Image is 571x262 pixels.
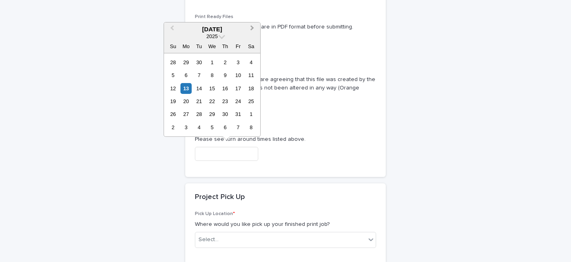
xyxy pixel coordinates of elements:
div: Choose Wednesday, October 22nd, 2025 [207,96,217,107]
div: Mo [180,41,191,52]
button: Next Month [247,23,259,36]
div: Choose Saturday, October 11th, 2025 [246,70,257,81]
div: Choose Friday, November 7th, 2025 [233,122,243,133]
div: Choose Monday, October 20th, 2025 [180,96,191,107]
div: We [207,41,217,52]
div: Choose Wednesday, October 29th, 2025 [207,109,217,120]
div: Choose Tuesday, September 30th, 2025 [194,57,205,68]
div: Choose Friday, October 3rd, 2025 [233,57,243,68]
div: Choose Friday, October 17th, 2025 [233,83,243,94]
p: Please be sure your files are in PDF format before submitting. [195,23,376,31]
div: Choose Wednesday, October 8th, 2025 [207,70,217,81]
span: Pick Up Location [195,211,235,216]
div: Select... [198,236,219,244]
div: Choose Sunday, October 19th, 2025 [168,96,178,107]
div: Choose Thursday, October 2nd, 2025 [220,57,231,68]
div: Choose Saturday, November 1st, 2025 [246,109,257,120]
div: Choose Tuesday, October 14th, 2025 [194,83,205,94]
div: Choose Thursday, October 30th, 2025 [220,109,231,120]
div: Choose Wednesday, October 15th, 2025 [207,83,217,94]
div: Choose Sunday, October 12th, 2025 [168,83,178,94]
div: month 2025-10 [166,56,257,134]
div: Choose Tuesday, October 28th, 2025 [194,109,205,120]
div: Choose Thursday, October 9th, 2025 [220,70,231,81]
p: Please see turn around times listed above. [195,135,376,144]
p: By checking this box you are agreeing that this file was created by the NW creative team and has ... [195,75,376,100]
div: Choose Wednesday, October 1st, 2025 [207,57,217,68]
div: Fr [233,41,243,52]
div: Tu [194,41,205,52]
span: Print Ready Files [195,14,233,19]
h2: Project Pick Up [195,193,245,202]
div: Choose Sunday, October 5th, 2025 [168,70,178,81]
div: Choose Sunday, September 28th, 2025 [168,57,178,68]
div: Choose Tuesday, November 4th, 2025 [194,122,205,133]
div: Choose Thursday, October 16th, 2025 [220,83,231,94]
div: Choose Saturday, October 18th, 2025 [246,83,257,94]
p: Where would you like pick up your finished print job? [195,220,376,229]
div: Choose Sunday, October 26th, 2025 [168,109,178,120]
div: Choose Saturday, October 4th, 2025 [246,57,257,68]
div: Choose Tuesday, October 21st, 2025 [194,96,205,107]
span: 2025 [207,33,218,39]
div: Choose Monday, October 27th, 2025 [180,109,191,120]
div: Choose Wednesday, November 5th, 2025 [207,122,217,133]
div: Choose Friday, October 10th, 2025 [233,70,243,81]
div: Choose Friday, October 31st, 2025 [233,109,243,120]
div: [DATE] [164,26,260,33]
div: Choose Saturday, November 8th, 2025 [246,122,257,133]
div: Choose Saturday, October 25th, 2025 [246,96,257,107]
button: Previous Month [165,23,178,36]
div: Choose Tuesday, October 7th, 2025 [194,70,205,81]
div: Choose Sunday, November 2nd, 2025 [168,122,178,133]
div: Choose Monday, November 3rd, 2025 [180,122,191,133]
div: Choose Thursday, October 23rd, 2025 [220,96,231,107]
div: Choose Friday, October 24th, 2025 [233,96,243,107]
div: Th [220,41,231,52]
div: Su [168,41,178,52]
div: Choose Monday, September 29th, 2025 [180,57,191,68]
div: Choose Monday, October 13th, 2025 [180,83,191,94]
div: Sa [246,41,257,52]
div: Choose Monday, October 6th, 2025 [180,70,191,81]
div: Choose Thursday, November 6th, 2025 [220,122,231,133]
